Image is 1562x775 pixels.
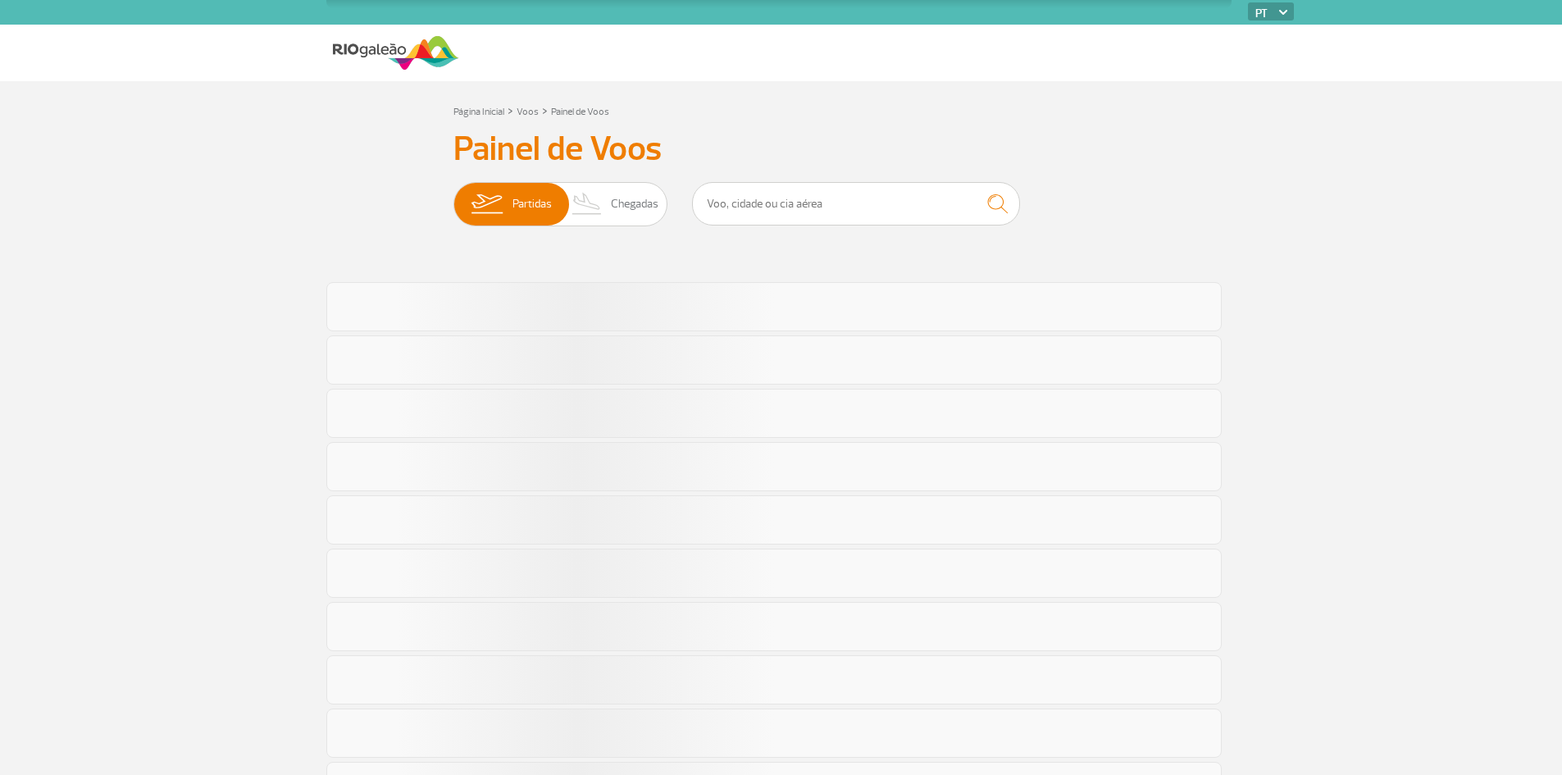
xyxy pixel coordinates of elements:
[611,183,658,226] span: Chegadas
[461,183,512,226] img: slider-embarque
[453,129,1109,170] h3: Painel de Voos
[508,101,513,120] a: >
[517,106,539,118] a: Voos
[453,106,504,118] a: Página Inicial
[542,101,548,120] a: >
[563,183,612,226] img: slider-desembarque
[692,182,1020,226] input: Voo, cidade ou cia aérea
[512,183,552,226] span: Partidas
[551,106,609,118] a: Painel de Voos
